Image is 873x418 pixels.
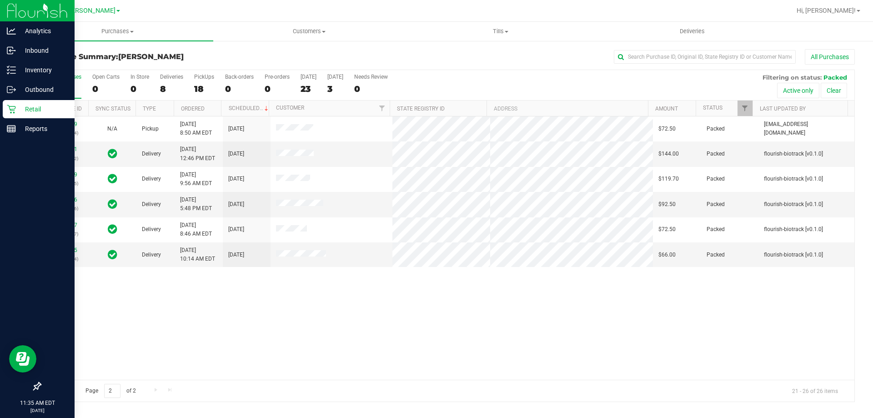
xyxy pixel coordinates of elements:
span: flourish-biotrack [v0.1.0] [764,251,823,259]
span: Deliveries [667,27,717,35]
a: Purchases [22,22,213,41]
span: [DATE] [228,200,244,209]
span: In Sync [108,172,117,185]
div: Pre-orders [265,74,290,80]
span: Packed [707,200,725,209]
span: [EMAIL_ADDRESS][DOMAIN_NAME] [764,120,849,137]
div: PickUps [194,74,214,80]
span: Customers [214,27,404,35]
div: Needs Review [354,74,388,80]
span: [PERSON_NAME] [118,52,184,61]
span: Filtering on status: [763,74,822,81]
a: Customers [213,22,405,41]
span: [DATE] [228,125,244,133]
span: In Sync [108,147,117,160]
a: 11815016 [52,196,77,203]
span: Hi, [PERSON_NAME]! [797,7,856,14]
span: $92.50 [658,200,676,209]
span: Packed [707,150,725,158]
a: Status [703,105,722,111]
a: 11804791 [52,146,77,152]
span: [DATE] 8:50 AM EDT [180,120,212,137]
span: flourish-biotrack [v0.1.0] [764,225,823,234]
a: 11816795 [52,247,77,253]
div: Deliveries [160,74,183,80]
span: [DATE] [228,251,244,259]
a: Type [143,106,156,112]
span: [DATE] 10:14 AM EDT [180,246,215,263]
div: 8 [160,84,183,94]
p: Analytics [16,25,70,36]
div: 0 [265,84,290,94]
div: 18 [194,84,214,94]
span: [DATE] 9:56 AM EDT [180,171,212,188]
span: $119.70 [658,175,679,183]
a: 11820229 [52,121,77,127]
span: Packed [707,225,725,234]
span: Delivery [142,225,161,234]
a: Ordered [181,106,205,112]
button: Active only [777,83,819,98]
div: Open Carts [92,74,120,80]
div: [DATE] [327,74,343,80]
span: Packed [707,251,725,259]
span: $72.50 [658,225,676,234]
span: [DATE] [228,225,244,234]
span: Delivery [142,251,161,259]
a: 11816207 [52,222,77,228]
span: In Sync [108,248,117,261]
span: Page of 2 [78,384,143,398]
span: flourish-biotrack [v0.1.0] [764,150,823,158]
a: Customer [276,105,304,111]
a: Tills [405,22,596,41]
p: Retail [16,104,70,115]
button: N/A [107,125,117,133]
div: 0 [225,84,254,94]
p: Reports [16,123,70,134]
div: 0 [354,84,388,94]
a: Sync Status [95,106,130,112]
span: Packed [707,125,725,133]
span: 21 - 26 of 26 items [785,384,845,398]
a: 11807489 [52,171,77,178]
span: In Sync [108,198,117,211]
button: Clear [821,83,847,98]
span: [DATE] [228,150,244,158]
span: flourish-biotrack [v0.1.0] [764,200,823,209]
div: 0 [130,84,149,94]
span: [DATE] 5:48 PM EDT [180,196,212,213]
a: Amount [655,106,678,112]
div: 0 [92,84,120,94]
span: [DATE] 12:46 PM EDT [180,145,215,162]
input: Search Purchase ID, Original ID, State Registry ID or Customer Name... [614,50,796,64]
span: In Sync [108,223,117,236]
span: Purchases [22,27,213,35]
inline-svg: Outbound [7,85,16,94]
p: 11:35 AM EDT [4,399,70,407]
a: Filter [375,101,390,116]
h3: Purchase Summary: [40,53,311,61]
button: All Purchases [805,49,855,65]
div: [DATE] [301,74,316,80]
span: [DATE] [228,175,244,183]
span: flourish-biotrack [v0.1.0] [764,175,823,183]
span: $72.50 [658,125,676,133]
p: Outbound [16,84,70,95]
input: 2 [104,384,120,398]
span: Pickup [142,125,159,133]
div: 23 [301,84,316,94]
inline-svg: Inbound [7,46,16,55]
div: In Store [130,74,149,80]
p: Inventory [16,65,70,76]
inline-svg: Inventory [7,65,16,75]
span: $144.00 [658,150,679,158]
a: State Registry ID [397,106,445,112]
div: Back-orders [225,74,254,80]
inline-svg: Reports [7,124,16,133]
a: Deliveries [597,22,788,41]
a: Filter [738,101,753,116]
span: Packed [707,175,725,183]
div: 3 [327,84,343,94]
span: $66.00 [658,251,676,259]
span: Delivery [142,175,161,183]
